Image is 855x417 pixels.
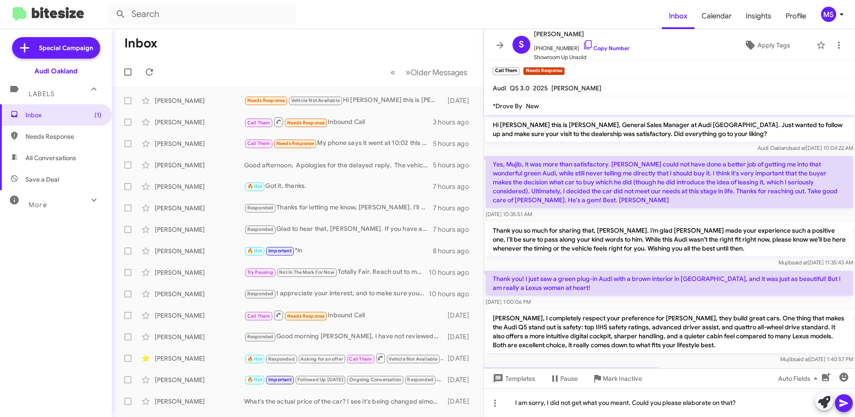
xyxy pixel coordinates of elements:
div: I am sorry, I did not get what you meant. Could you please elaborate on that? [484,388,855,417]
div: Got it, thanks. [244,181,433,191]
div: [PERSON_NAME] [155,182,244,191]
span: Needs Response [25,132,102,141]
div: [DATE] [444,354,476,363]
div: [PERSON_NAME] [155,332,244,341]
span: Older Messages [411,68,467,77]
div: [PERSON_NAME] [155,289,244,298]
div: [PERSON_NAME] [155,118,244,127]
button: Previous [385,63,401,81]
span: Apply Tags [758,37,790,53]
span: Mujib [DATE] 11:35:43 AM [779,259,853,266]
div: Apologies for the inconvenience. But feel free to check our website, let us know if you see anyth... [244,353,444,364]
span: Responded [247,291,274,297]
div: What's the actual price of the car? I see it's being changed almost daily online [244,397,444,406]
span: Not In The Mark For Now [279,269,334,275]
div: [PERSON_NAME] [155,397,244,406]
span: Showroom Up Unsold [534,53,630,62]
p: Agreed. I really think we're talking apples and oranges. [486,367,659,383]
div: Inbound Call [244,116,433,128]
p: Thank you! I just saw a green plug-in Audi with a brown interior in [GEOGRAPHIC_DATA], and it was... [486,271,853,296]
a: Inbox [662,3,694,29]
span: Q5 3.0 [510,84,529,92]
div: 7 hours ago [433,182,476,191]
span: Important [268,248,292,254]
span: 2025 [533,84,548,92]
span: [PERSON_NAME] [534,29,630,39]
span: » [406,67,411,78]
div: Good afternoon, Apologies for the delayed reply. The vehicle is still in transit. We will notify ... [244,161,433,170]
span: Responded [247,226,274,232]
span: Responded [247,334,274,340]
div: 10 hours ago [429,268,476,277]
span: Labels [29,90,55,98]
div: Thanks for letting me know, [PERSON_NAME]. I’ll be here whenever you’re ready to bring the car in... [244,203,433,213]
h1: Inbox [124,36,157,51]
div: Glad to hear that, [PERSON_NAME]. If you have any other questions or need help with anything, ple... [244,224,433,234]
span: [DATE] 1:00:06 PM [486,298,531,305]
div: [PERSON_NAME] [155,375,244,384]
p: Hi [PERSON_NAME] this is [PERSON_NAME], General Sales Manager at Audi [GEOGRAPHIC_DATA]. Just wan... [486,117,853,142]
div: [PERSON_NAME] [155,247,244,255]
button: MS [813,7,845,22]
span: 🔥 Hot [247,377,262,383]
span: Responded [247,205,274,211]
div: I appreciate your interest, and to make sure you get the most accurate and fair offer on your Q3,... [244,289,429,299]
div: [DATE] [444,375,476,384]
div: [PERSON_NAME] [155,139,244,148]
span: said at [792,259,808,266]
span: Asking for an offer [301,356,343,362]
div: Hi [PERSON_NAME] this is [PERSON_NAME], General Manager at Audi [GEOGRAPHIC_DATA]. I saw you conn... [244,95,444,106]
small: Needs Response [523,67,564,75]
div: [PERSON_NAME] [155,161,244,170]
div: 7 hours ago [433,204,476,213]
span: 🔥 Hot [247,356,262,362]
nav: Page navigation example [385,63,473,81]
div: 10 hours ago [429,289,476,298]
div: [PERSON_NAME] [155,311,244,320]
div: Totally Fair. Reach out to me whenever you know time is right for you :) [244,267,429,277]
span: Special Campaign [39,43,93,52]
a: Copy Number [583,45,630,51]
span: Templates [491,370,535,387]
span: Call Them [247,120,271,126]
div: Inbound Call [244,310,444,321]
span: More [29,201,47,209]
a: Profile [779,3,813,29]
span: 🔥 Hot [247,183,262,189]
span: Pause [560,370,578,387]
span: Vehicle Not Available [291,98,340,103]
span: Insights [739,3,779,29]
div: Audi Oakland [34,67,77,76]
span: Call Them [349,356,372,362]
div: [PERSON_NAME] [155,354,244,363]
span: Ongoing Conversation [349,377,401,383]
div: No it in a few weeks no [244,374,444,385]
div: 5 hours ago [433,139,476,148]
button: Mark Inactive [585,370,649,387]
div: 5 hours ago [433,161,476,170]
div: [PERSON_NAME] [155,96,244,105]
div: [DATE] [444,332,476,341]
span: Inbox [25,111,102,119]
span: Audi Oakland [DATE] 10:04:22 AM [758,145,853,151]
button: Templates [484,370,542,387]
button: Auto Fields [771,370,828,387]
a: Special Campaign [12,37,100,59]
span: Call Them [247,313,271,319]
a: Calendar [694,3,739,29]
span: Needs Response [287,313,325,319]
div: My phone says it went at 10:02 this morning. It will probably arrive tonight. Please have him cal... [244,138,433,149]
div: Good morning [PERSON_NAME], I have not reviewed the information you had sent to me unfortunately.... [244,332,444,342]
p: Thank you so much for sharing that, [PERSON_NAME]. I’m glad [PERSON_NAME] made your experience su... [486,222,853,256]
span: Audi [493,84,506,92]
div: 8 hours ago [433,247,476,255]
span: 🔥 Hot [247,248,262,254]
span: Important [268,377,292,383]
span: Auto Fields [778,370,821,387]
span: Needs Response [287,120,325,126]
div: [PERSON_NAME] [155,225,244,234]
span: Mark Inactive [603,370,642,387]
span: Responded [268,356,295,362]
